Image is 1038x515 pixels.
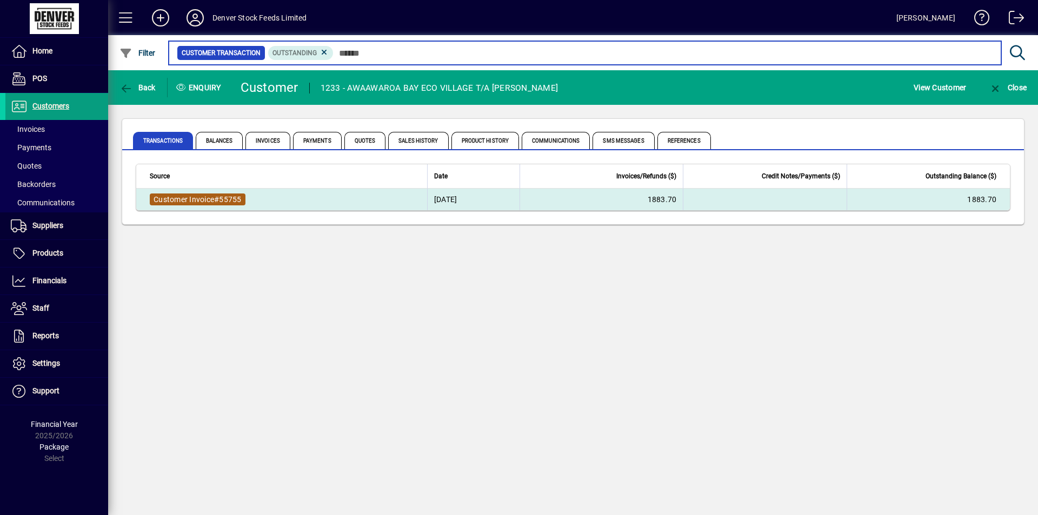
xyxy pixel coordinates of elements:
div: Date [434,170,513,182]
button: Back [117,78,158,97]
span: Invoices [245,132,290,149]
a: Logout [1001,2,1024,37]
div: Denver Stock Feeds Limited [212,9,307,26]
mat-chip: Outstanding Status: Outstanding [268,46,334,60]
a: Home [5,38,108,65]
td: [DATE] [427,189,520,210]
span: SMS Messages [593,132,654,149]
span: Communications [11,198,75,207]
span: Backorders [11,180,56,189]
td: 1883.70 [520,189,683,210]
button: Profile [178,8,212,28]
a: Knowledge Base [966,2,990,37]
span: 55755 [219,195,241,204]
span: Reports [32,331,59,340]
span: Customer Transaction [182,48,261,58]
span: Quotes [11,162,42,170]
a: Customer Invoice#55755 [150,193,245,205]
span: Transactions [133,132,193,149]
span: Staff [32,304,49,312]
span: Home [32,46,52,55]
div: Enquiry [168,79,232,96]
a: Financials [5,267,108,295]
span: Customers [32,102,69,110]
app-page-header-button: Back [108,78,168,97]
span: Settings [32,359,60,367]
span: View Customer [914,79,966,96]
span: Products [32,249,63,257]
span: Product History [451,132,520,149]
span: Financials [32,276,66,285]
span: Date [434,170,448,182]
span: Quotes [344,132,386,149]
span: Support [32,386,59,395]
span: Customer Invoice [154,195,214,204]
span: Suppliers [32,221,63,230]
a: Support [5,378,108,405]
span: Back [119,83,156,92]
span: Filter [119,49,156,57]
a: Backorders [5,175,108,193]
span: Close [989,83,1027,92]
span: Payments [11,143,51,152]
a: Suppliers [5,212,108,239]
span: Payments [293,132,342,149]
span: Invoices [11,125,45,133]
span: Credit Notes/Payments ($) [762,170,840,182]
a: Reports [5,323,108,350]
span: Source [150,170,170,182]
div: 1233 - AWAAWAROA BAY ECO VILLAGE T/A [PERSON_NAME] [321,79,558,97]
button: Add [143,8,178,28]
app-page-header-button: Close enquiry [977,78,1038,97]
span: Package [39,443,69,451]
a: Settings [5,350,108,377]
button: View Customer [911,78,969,97]
a: Invoices [5,120,108,138]
span: Outstanding Balance ($) [926,170,996,182]
span: Financial Year [31,420,78,429]
a: Staff [5,295,108,322]
td: 1883.70 [847,189,1010,210]
span: Balances [196,132,243,149]
span: Invoices/Refunds ($) [616,170,676,182]
a: Communications [5,193,108,212]
span: Sales History [388,132,448,149]
a: POS [5,65,108,92]
span: Outstanding [272,49,317,57]
a: Products [5,240,108,267]
a: Payments [5,138,108,157]
button: Filter [117,43,158,63]
span: References [657,132,711,149]
span: # [214,195,219,204]
button: Close [986,78,1029,97]
a: Quotes [5,157,108,175]
div: Customer [241,79,298,96]
span: POS [32,74,47,83]
div: [PERSON_NAME] [896,9,955,26]
span: Communications [522,132,590,149]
